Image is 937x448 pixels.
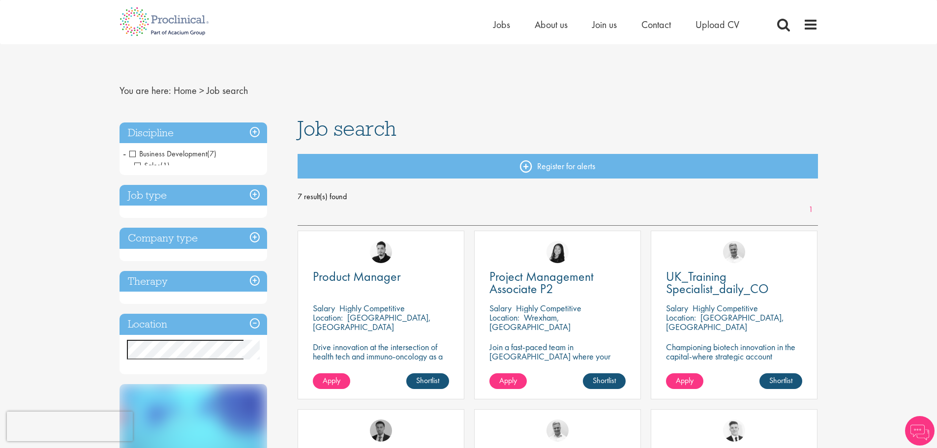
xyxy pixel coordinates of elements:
[676,375,694,386] span: Apply
[489,312,519,323] span: Location:
[298,115,396,142] span: Job search
[129,149,207,159] span: Business Development
[298,154,818,179] a: Register for alerts
[546,241,569,263] img: Numhom Sudsok
[583,373,626,389] a: Shortlist
[535,18,568,31] a: About us
[666,268,769,297] span: UK_Training Specialist_daily_CO
[174,84,197,97] a: breadcrumb link
[489,270,626,295] a: Project Management Associate P2
[120,122,267,144] h3: Discipline
[666,312,696,323] span: Location:
[313,302,335,314] span: Salary
[489,302,512,314] span: Salary
[592,18,617,31] a: Join us
[339,302,405,314] p: Highly Competitive
[129,149,216,159] span: Business Development
[905,416,935,446] img: Chatbot
[641,18,671,31] a: Contact
[120,228,267,249] h3: Company type
[493,18,510,31] a: Jobs
[120,84,171,97] span: You are here:
[666,312,784,332] p: [GEOGRAPHIC_DATA], [GEOGRAPHIC_DATA]
[323,375,340,386] span: Apply
[123,146,126,161] span: -
[499,375,517,386] span: Apply
[134,160,160,171] span: Sales
[313,342,449,389] p: Drive innovation at the intersection of health tech and immuno-oncology as a Product Manager shap...
[695,18,739,31] a: Upload CV
[120,271,267,292] h3: Therapy
[406,373,449,389] a: Shortlist
[546,419,569,442] img: Joshua Bye
[370,419,392,442] img: Carl Gbolade
[489,268,594,297] span: Project Management Associate P2
[313,268,401,285] span: Product Manager
[489,312,571,332] p: Wrexham, [GEOGRAPHIC_DATA]
[313,373,350,389] a: Apply
[666,270,802,295] a: UK_Training Specialist_daily_CO
[666,302,688,314] span: Salary
[313,270,449,283] a: Product Manager
[134,160,170,171] span: Sales
[516,302,581,314] p: Highly Competitive
[693,302,758,314] p: Highly Competitive
[759,373,802,389] a: Shortlist
[120,314,267,335] h3: Location
[207,84,248,97] span: Job search
[666,342,802,380] p: Championing biotech innovation in the capital-where strategic account management meets scientific...
[298,189,818,204] span: 7 result(s) found
[804,204,818,215] a: 1
[370,241,392,263] img: Anderson Maldonado
[313,312,431,332] p: [GEOGRAPHIC_DATA], [GEOGRAPHIC_DATA]
[666,373,703,389] a: Apply
[7,412,133,441] iframe: reCAPTCHA
[723,241,745,263] img: Joshua Bye
[120,185,267,206] h3: Job type
[160,160,170,171] span: (1)
[489,373,527,389] a: Apply
[723,419,745,442] img: Nicolas Daniel
[313,312,343,323] span: Location:
[199,84,204,97] span: >
[489,342,626,389] p: Join a fast-paced team in [GEOGRAPHIC_DATA] where your project skills and scientific savvy drive ...
[207,149,216,159] span: (7)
